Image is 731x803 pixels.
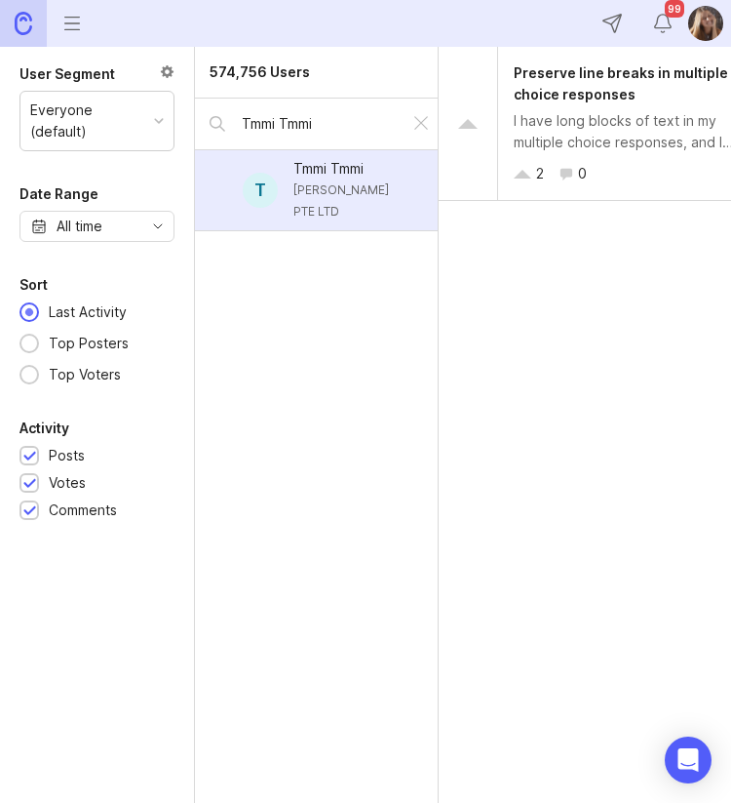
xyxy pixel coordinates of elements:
[578,163,587,184] div: 0
[39,333,138,354] div: Top Posters
[57,216,102,237] div: All time
[210,61,310,83] div: 574,756 Users
[30,100,146,142] div: Everyone (default)
[39,364,131,385] div: Top Voters
[19,417,69,440] div: Activity
[688,6,723,41] button: Laura Marco
[142,219,173,234] svg: toggle icon
[19,273,48,297] div: Sort
[39,301,136,323] div: Last Activity
[595,6,630,41] button: Send to Autopilot
[688,6,724,41] img: Laura Marco
[49,445,85,466] div: Posts
[49,500,117,521] div: Comments
[293,158,406,180] div: Tmmi Tmmi
[55,6,90,41] button: Menu
[514,64,728,102] span: Preserve line breaks in multiple choice responses
[19,62,115,86] div: User Segment
[15,12,32,34] img: Canny Home
[19,182,98,206] div: Date Range
[243,173,278,208] div: T
[665,737,712,783] div: Open Intercom Messenger
[645,6,680,41] button: Notifications
[293,180,406,222] div: [PERSON_NAME] PTE LTD
[242,113,395,135] input: Search by name...
[49,472,86,494] div: Votes
[536,163,544,184] div: 2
